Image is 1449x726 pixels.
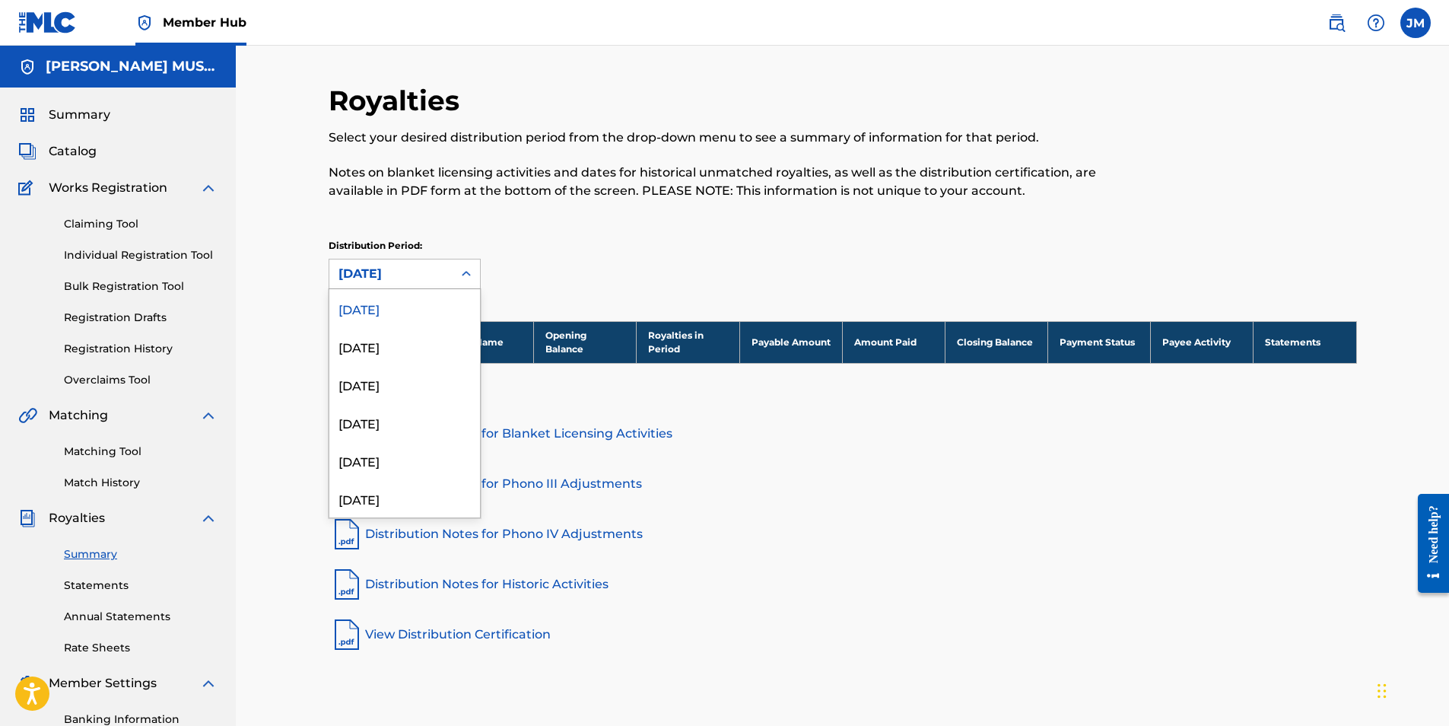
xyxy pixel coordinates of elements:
div: [DATE] [329,403,480,441]
span: Member Hub [163,14,246,31]
a: Statements [64,578,218,594]
th: Closing Balance [945,321,1047,363]
th: Statements [1254,321,1356,363]
div: [DATE] [338,265,443,283]
a: Distribution Notes for Phono IV Adjustments [329,516,1357,552]
p: Distribution Period: [329,239,481,253]
a: Rate Sheets [64,640,218,656]
th: Amount Paid [842,321,945,363]
div: [DATE] [329,327,480,365]
p: Notes on blanket licensing activities and dates for historical unmatched royalties, as well as th... [329,164,1120,200]
img: Top Rightsholder [135,14,154,32]
span: Member Settings [49,674,157,693]
img: expand [199,179,218,197]
img: pdf [329,616,365,653]
p: Select your desired distribution period from the drop-down menu to see a summary of information f... [329,129,1120,147]
a: Match History [64,475,218,491]
img: expand [199,509,218,527]
img: MLC Logo [18,11,77,33]
a: Matching Tool [64,444,218,460]
div: Drag [1378,668,1387,714]
h2: Royalties [329,84,467,118]
th: Payable Amount [739,321,842,363]
img: Royalties [18,509,37,527]
th: Payment Status [1047,321,1150,363]
th: Payee Name [431,321,534,363]
img: Member Settings [18,674,37,693]
a: SummarySummary [18,106,110,124]
img: expand [199,406,218,425]
img: Works Registration [18,179,38,197]
span: Works Registration [49,179,167,197]
a: Annual Statements [64,609,218,625]
div: User Menu [1400,8,1431,38]
iframe: Chat Widget [1373,653,1449,726]
a: Public Search [1321,8,1352,38]
a: View Distribution Certification [329,616,1357,653]
img: help [1367,14,1385,32]
h5: JUSTIN MORRISON MUSIC [46,58,218,75]
th: Opening Balance [534,321,637,363]
span: Catalog [49,142,97,161]
a: Distribution Notes for Phono III Adjustments [329,466,1357,502]
a: Individual Registration Tool [64,247,218,263]
a: Overclaims Tool [64,372,218,388]
div: [DATE] [329,441,480,479]
div: [DATE] [329,365,480,403]
a: Bulk Registration Tool [64,279,218,295]
a: Summary [64,546,218,562]
th: Royalties in Period [637,321,739,363]
img: Accounts [18,58,37,76]
a: Claiming Tool [64,216,218,232]
img: pdf [329,516,365,552]
a: Registration History [64,341,218,357]
span: Summary [49,106,110,124]
img: expand [199,674,218,693]
span: Royalties [49,509,105,527]
iframe: Resource Center [1406,482,1449,605]
img: Matching [18,406,37,425]
a: Registration Drafts [64,310,218,326]
a: Distribution Notes for Historic Activities [329,566,1357,603]
div: [DATE] [329,479,480,517]
a: CatalogCatalog [18,142,97,161]
div: [DATE] [329,289,480,327]
a: Distribution Notes for Blanket Licensing Activities [329,416,1357,452]
span: Matching [49,406,108,425]
img: Catalog [18,142,37,161]
img: search [1327,14,1346,32]
img: pdf [329,566,365,603]
div: Help [1361,8,1391,38]
img: Summary [18,106,37,124]
th: Payee Activity [1151,321,1254,363]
